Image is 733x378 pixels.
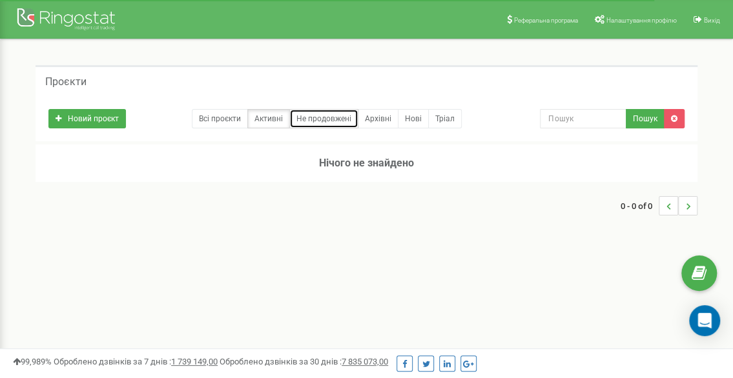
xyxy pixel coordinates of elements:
a: Новий проєкт [48,109,126,128]
a: Не продовжені [289,109,358,128]
a: Нові [398,109,429,128]
span: Оброблено дзвінків за 7 днів : [54,357,218,366]
h5: Проєкти [45,76,87,88]
span: 99,989% [13,357,52,366]
a: Тріал [428,109,462,128]
nav: ... [621,183,697,228]
h3: Нічого не знайдено [36,144,697,182]
span: Вихід [704,17,720,24]
u: 1 739 149,00 [171,357,218,366]
div: Open Intercom Messenger [689,305,720,336]
span: 0 - 0 of 0 [621,196,659,215]
a: Архівні [358,109,398,128]
span: Налаштування профілю [606,17,677,24]
span: Оброблено дзвінків за 30 днів : [220,357,388,366]
a: Активні [247,109,290,128]
u: 7 835 073,00 [342,357,388,366]
a: Всі проєкти [192,109,248,128]
button: Пошук [626,109,665,128]
span: Реферальна програма [514,17,578,24]
input: Пошук [540,109,626,128]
